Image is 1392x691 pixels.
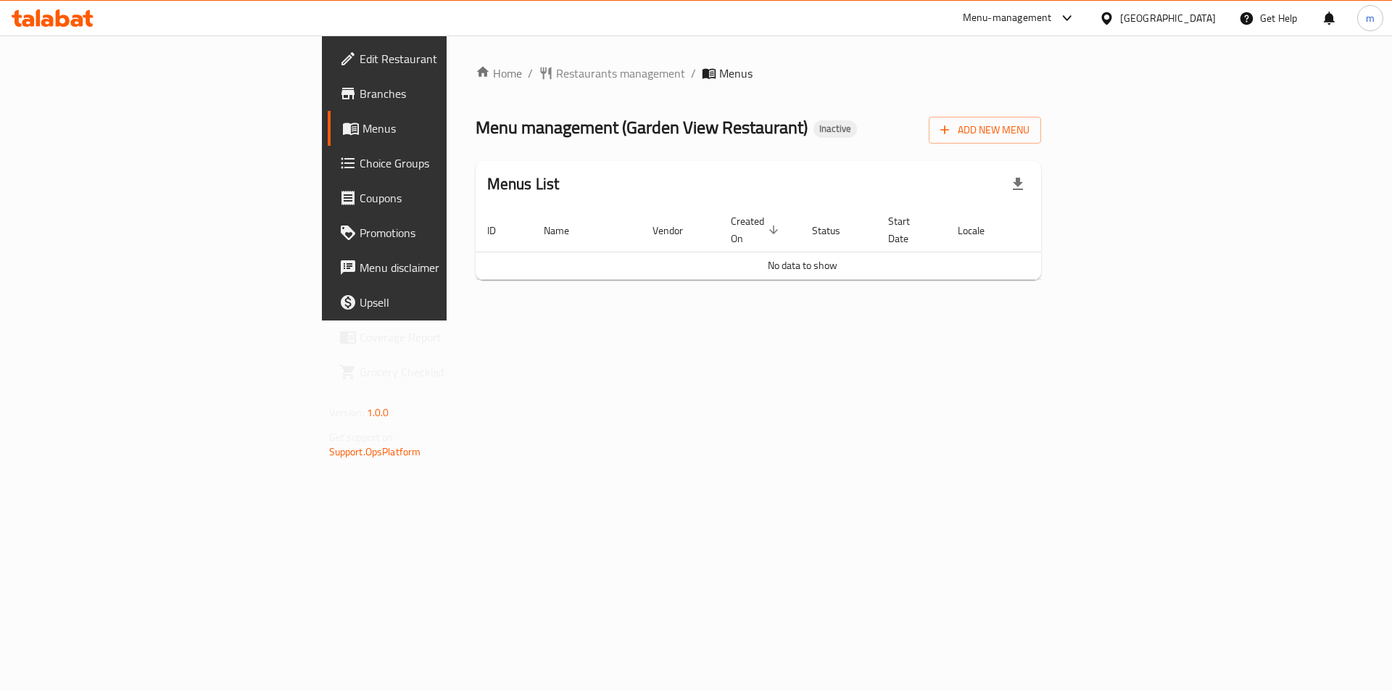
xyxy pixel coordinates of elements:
[328,41,555,76] a: Edit Restaurant
[539,65,685,82] a: Restaurants management
[929,117,1041,144] button: Add New Menu
[1000,167,1035,202] div: Export file
[360,328,543,346] span: Coverage Report
[813,123,857,135] span: Inactive
[487,173,560,195] h2: Menus List
[328,76,555,111] a: Branches
[360,154,543,172] span: Choice Groups
[813,120,857,138] div: Inactive
[487,222,515,239] span: ID
[1366,10,1375,26] span: m
[691,65,696,82] li: /
[329,428,396,447] span: Get support on:
[476,208,1130,280] table: enhanced table
[652,222,702,239] span: Vendor
[328,320,555,355] a: Coverage Report
[328,111,555,146] a: Menus
[328,250,555,285] a: Menu disclaimer
[360,224,543,241] span: Promotions
[360,50,543,67] span: Edit Restaurant
[731,212,783,247] span: Created On
[888,212,929,247] span: Start Date
[940,121,1029,139] span: Add New Menu
[556,65,685,82] span: Restaurants management
[328,215,555,250] a: Promotions
[360,363,543,381] span: Grocery Checklist
[328,285,555,320] a: Upsell
[360,294,543,311] span: Upsell
[476,111,808,144] span: Menu management ( Garden View Restaurant )
[360,259,543,276] span: Menu disclaimer
[328,355,555,389] a: Grocery Checklist
[476,65,1042,82] nav: breadcrumb
[544,222,588,239] span: Name
[329,442,421,461] a: Support.OpsPlatform
[362,120,543,137] span: Menus
[360,85,543,102] span: Branches
[328,181,555,215] a: Coupons
[1120,10,1216,26] div: [GEOGRAPHIC_DATA]
[963,9,1052,27] div: Menu-management
[329,403,365,422] span: Version:
[719,65,753,82] span: Menus
[958,222,1003,239] span: Locale
[812,222,859,239] span: Status
[367,403,389,422] span: 1.0.0
[1021,208,1130,252] th: Actions
[768,256,837,275] span: No data to show
[360,189,543,207] span: Coupons
[328,146,555,181] a: Choice Groups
